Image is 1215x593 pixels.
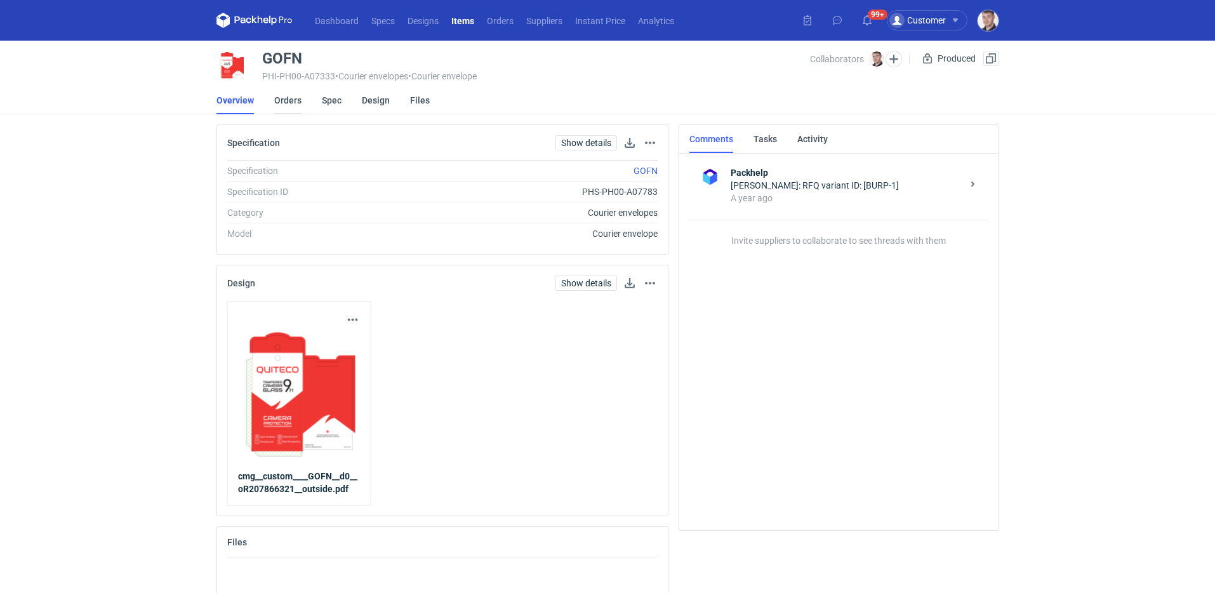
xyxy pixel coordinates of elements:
div: [PERSON_NAME]: RFQ variant ID: [BURP-1] [731,179,962,192]
div: PHI-PH00-A07333 [262,71,810,81]
a: Specs [365,13,401,28]
button: Actions [642,276,658,291]
img: Maciej Sikora [869,51,884,67]
button: Download specification [622,135,637,150]
a: Overview [216,86,254,114]
div: Specification [227,164,399,177]
h2: Files [227,537,247,547]
div: Courier envelope [399,227,658,240]
span: • Courier envelopes [335,71,408,81]
strong: Packhelp [731,166,962,179]
a: Orders [274,86,302,114]
button: Actions [642,135,658,150]
div: Specification ID [227,185,399,198]
div: PHS-PH00-A07783 [399,185,658,198]
strong: cmg__custom____GOFN__d0__oR207866321__outside.pdf [238,471,357,494]
a: cmg__custom____GOFN__d0__oR207866321__outside.pdf [238,470,361,495]
a: Comments [689,125,733,153]
a: Analytics [632,13,681,28]
button: 99+ [857,10,877,30]
a: Activity [797,125,828,153]
div: Model [227,227,399,240]
a: Show details [555,276,617,291]
a: Files [410,86,430,114]
a: Designs [401,13,445,28]
a: Download design [622,276,637,291]
div: Courier envelopes [399,206,658,219]
button: Edit collaborators [886,51,902,67]
a: Tasks [754,125,777,153]
img: yrDBfhGQfj9huUteXLgd.jpg [238,333,361,460]
span: Collaborators [810,54,864,64]
p: Invite suppliers to collaborate to see threads with them [689,220,988,246]
button: Customer [887,10,978,30]
button: Duplicate Item [983,51,999,66]
img: Maciej Sikora [978,10,999,31]
a: Design [362,86,390,114]
a: Spec [322,86,342,114]
img: Packhelp [700,166,720,187]
div: Produced [920,51,978,66]
h2: Specification [227,138,280,148]
div: Category [227,206,399,219]
a: Show details [555,135,617,150]
svg: Packhelp Pro [216,13,293,28]
span: • Courier envelope [408,71,477,81]
h2: Design [227,278,255,288]
a: Orders [481,13,520,28]
div: Customer [889,13,946,28]
a: Instant Price [569,13,632,28]
button: Actions [345,312,361,328]
div: GOFN [262,51,302,66]
div: A year ago [731,192,962,204]
a: Dashboard [309,13,365,28]
a: Items [445,13,481,28]
a: Suppliers [520,13,569,28]
a: GOFN [634,166,658,176]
